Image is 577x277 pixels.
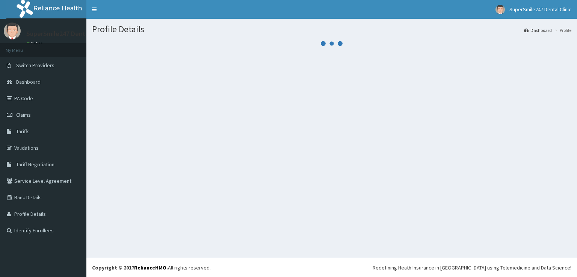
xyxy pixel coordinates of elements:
[92,264,168,271] strong: Copyright © 2017 .
[26,41,44,46] a: Online
[26,30,108,37] p: SuperSmile247 Dental Clinic
[320,32,343,55] svg: audio-loading
[86,258,577,277] footer: All rights reserved.
[92,24,571,34] h1: Profile Details
[4,23,21,39] img: User Image
[509,6,571,13] span: SuperSmile247 Dental Clinic
[16,111,31,118] span: Claims
[16,161,54,168] span: Tariff Negotiation
[134,264,166,271] a: RelianceHMO
[524,27,552,33] a: Dashboard
[495,5,505,14] img: User Image
[16,78,41,85] span: Dashboard
[16,62,54,69] span: Switch Providers
[553,27,571,33] li: Profile
[16,128,30,135] span: Tariffs
[373,264,571,271] div: Redefining Heath Insurance in [GEOGRAPHIC_DATA] using Telemedicine and Data Science!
